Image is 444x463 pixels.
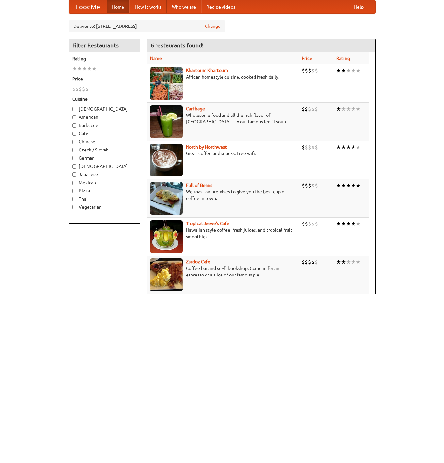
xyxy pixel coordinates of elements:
[305,220,308,227] li: $
[308,105,311,113] li: $
[302,182,305,189] li: $
[72,204,137,210] label: Vegetarian
[72,171,137,178] label: Japanese
[356,144,361,151] li: ★
[72,114,137,120] label: American
[72,96,137,102] h5: Cuisine
[356,258,361,266] li: ★
[92,65,97,72] li: ★
[311,144,315,151] li: $
[72,148,76,152] input: Czech / Slovak
[186,183,212,188] a: Full of Beans
[72,147,137,153] label: Czech / Slovak
[72,106,137,112] label: [DEMOGRAPHIC_DATA]
[315,220,318,227] li: $
[341,144,346,151] li: ★
[72,130,137,137] label: Cafe
[311,258,315,266] li: $
[150,74,296,80] p: African homestyle cuisine, cooked fresh daily.
[77,65,82,72] li: ★
[302,144,305,151] li: $
[72,179,137,186] label: Mexican
[186,144,227,150] b: North by Northwest
[315,144,318,151] li: $
[311,220,315,227] li: $
[351,67,356,74] li: ★
[72,172,76,177] input: Japanese
[305,67,308,74] li: $
[150,150,296,157] p: Great coffee and snacks. Free wifi.
[87,65,92,72] li: ★
[72,132,76,136] input: Cafe
[308,258,311,266] li: $
[315,258,318,266] li: $
[82,65,87,72] li: ★
[205,23,221,29] a: Change
[72,197,76,201] input: Thai
[351,144,356,151] li: ★
[346,105,351,113] li: ★
[336,144,341,151] li: ★
[336,67,341,74] li: ★
[69,20,225,32] div: Deliver to: [STREET_ADDRESS]
[351,258,356,266] li: ★
[167,0,201,13] a: Who we are
[72,85,75,93] li: $
[72,155,137,161] label: German
[346,182,351,189] li: ★
[302,258,305,266] li: $
[341,258,346,266] li: ★
[305,144,308,151] li: $
[107,0,129,13] a: Home
[346,258,351,266] li: ★
[85,85,89,93] li: $
[308,220,311,227] li: $
[186,221,229,226] b: Tropical Jeeve's Cafe
[72,187,137,194] label: Pizza
[311,182,315,189] li: $
[150,144,183,176] img: north.jpg
[186,68,228,73] a: Khartoum Khartoum
[351,182,356,189] li: ★
[69,39,140,52] h4: Filter Restaurants
[341,220,346,227] li: ★
[72,140,76,144] input: Chinese
[186,259,210,264] a: Zardoz Cafe
[311,105,315,113] li: $
[72,55,137,62] h5: Rating
[315,67,318,74] li: $
[305,182,308,189] li: $
[72,107,76,111] input: [DEMOGRAPHIC_DATA]
[308,182,311,189] li: $
[72,138,137,145] label: Chinese
[72,156,76,160] input: German
[129,0,167,13] a: How it works
[336,182,341,189] li: ★
[72,189,76,193] input: Pizza
[150,56,162,61] a: Name
[341,67,346,74] li: ★
[150,188,296,202] p: We roast on premises to give you the best cup of coffee in town.
[186,106,205,111] a: Carthage
[336,258,341,266] li: ★
[356,105,361,113] li: ★
[201,0,240,13] a: Recipe videos
[82,85,85,93] li: $
[79,85,82,93] li: $
[75,85,79,93] li: $
[302,67,305,74] li: $
[349,0,369,13] a: Help
[308,67,311,74] li: $
[341,182,346,189] li: ★
[308,144,311,151] li: $
[311,67,315,74] li: $
[150,67,183,100] img: khartoum.jpg
[336,105,341,113] li: ★
[72,76,137,82] h5: Price
[72,123,76,128] input: Barbecue
[341,105,346,113] li: ★
[72,181,76,185] input: Mexican
[351,220,356,227] li: ★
